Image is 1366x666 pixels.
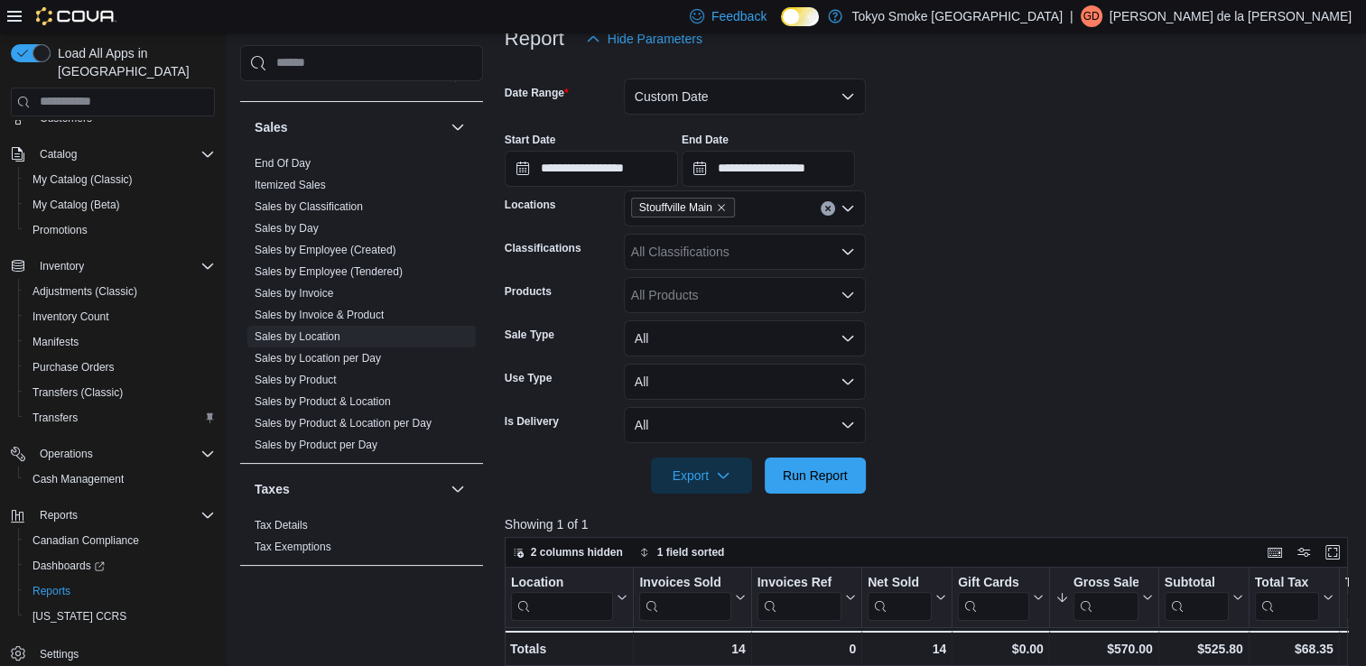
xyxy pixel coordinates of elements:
span: Sales by Employee (Created) [255,243,396,257]
div: Invoices Ref [757,574,841,620]
div: Invoices Sold [639,574,730,620]
button: Open list of options [841,288,855,302]
button: Clear input [821,201,835,216]
button: My Catalog (Classic) [18,167,222,192]
a: Manifests [25,331,86,353]
span: Promotions [25,219,215,241]
div: Invoices Ref [757,574,841,591]
div: $525.80 [1165,638,1243,660]
label: Sale Type [505,328,554,342]
span: Dark Mode [781,26,782,27]
span: Sales by Classification [255,199,363,214]
div: 14 [639,638,745,660]
span: Tax Exemptions [255,540,331,554]
button: Location [511,574,627,620]
div: Total Tax [1255,574,1319,620]
span: Export [662,458,741,494]
div: Subtotal [1165,574,1229,591]
span: Settings [33,642,215,664]
label: Start Date [505,133,556,147]
div: Giuseppe de la Rosa [1081,5,1102,27]
a: [US_STATE] CCRS [25,606,134,627]
button: 1 field sorted [632,541,732,563]
a: Cash Management [25,468,131,490]
span: Canadian Compliance [33,533,139,548]
a: Inventory Count [25,306,116,328]
p: Tokyo Smoke [GEOGRAPHIC_DATA] [851,5,1063,27]
div: 14 [868,638,946,660]
span: Run Report [783,467,848,485]
button: Remove Stouffville Main from selection in this group [716,202,727,213]
button: Catalog [33,143,84,165]
button: Settings [4,640,222,666]
span: Hide Parameters [608,30,702,48]
a: My Catalog (Beta) [25,194,127,216]
input: Press the down key to open a popover containing a calendar. [505,151,678,187]
p: Showing 1 of 1 [505,515,1357,533]
button: Manifests [18,329,222,355]
a: Sales by Location [255,330,340,343]
button: Hide Parameters [579,21,710,57]
a: Promotions [25,219,95,241]
span: Adjustments (Classic) [25,281,215,302]
span: Operations [33,443,215,465]
button: Transfers (Classic) [18,380,222,405]
label: Date Range [505,86,569,100]
span: My Catalog (Beta) [33,198,120,212]
span: My Catalog (Beta) [25,194,215,216]
div: Gift Cards [958,574,1029,591]
span: Sales by Employee (Tendered) [255,264,403,279]
div: $68.35 [1255,638,1333,660]
a: Sales by Employee (Created) [255,244,396,256]
input: Press the down key to open a popover containing a calendar. [682,151,855,187]
button: Sales [255,118,443,136]
h3: Report [505,28,564,50]
button: Gross Sales [1055,574,1153,620]
label: Products [505,284,552,299]
span: Operations [40,447,93,461]
button: Adjustments (Classic) [18,279,222,304]
span: Feedback [711,7,767,25]
h3: Sales [255,118,288,136]
span: Inventory [40,259,84,273]
label: Is Delivery [505,414,559,429]
a: Sales by Invoice & Product [255,309,384,321]
span: Transfers [25,407,215,429]
a: Transfers [25,407,85,429]
button: Custom Date [624,79,866,115]
span: [US_STATE] CCRS [33,609,126,624]
button: Operations [4,441,222,467]
span: Sales by Product & Location per Day [255,416,432,430]
span: Manifests [33,335,79,349]
span: Transfers [33,411,78,425]
span: Sales by Day [255,221,319,236]
a: Sales by Classification [255,200,363,213]
div: Location [511,574,613,620]
button: Open list of options [841,201,855,216]
div: Gross Sales [1073,574,1138,591]
h3: Taxes [255,480,290,498]
div: Subtotal [1165,574,1229,620]
button: Total Tax [1255,574,1333,620]
span: Sales by Location [255,329,340,344]
a: My Catalog (Classic) [25,169,140,190]
span: Manifests [25,331,215,353]
div: Gross Sales [1073,574,1138,620]
button: Promotions [18,217,222,243]
span: Stouffville Main [631,198,735,217]
span: Catalog [40,147,77,162]
button: My Catalog (Beta) [18,192,222,217]
button: Reports [33,504,85,526]
a: Sales by Product [255,374,337,386]
label: Locations [505,198,556,212]
span: Reports [33,584,70,598]
img: Cova [36,7,116,25]
span: Cash Management [33,472,124,486]
span: Sales by Invoice [255,286,333,301]
a: Sales by Product & Location [255,395,391,408]
button: Inventory [4,254,222,279]
a: Sales by Employee (Tendered) [255,265,403,278]
div: Invoices Sold [639,574,730,591]
a: Reports [25,580,78,602]
span: Sales by Invoice & Product [255,308,384,322]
